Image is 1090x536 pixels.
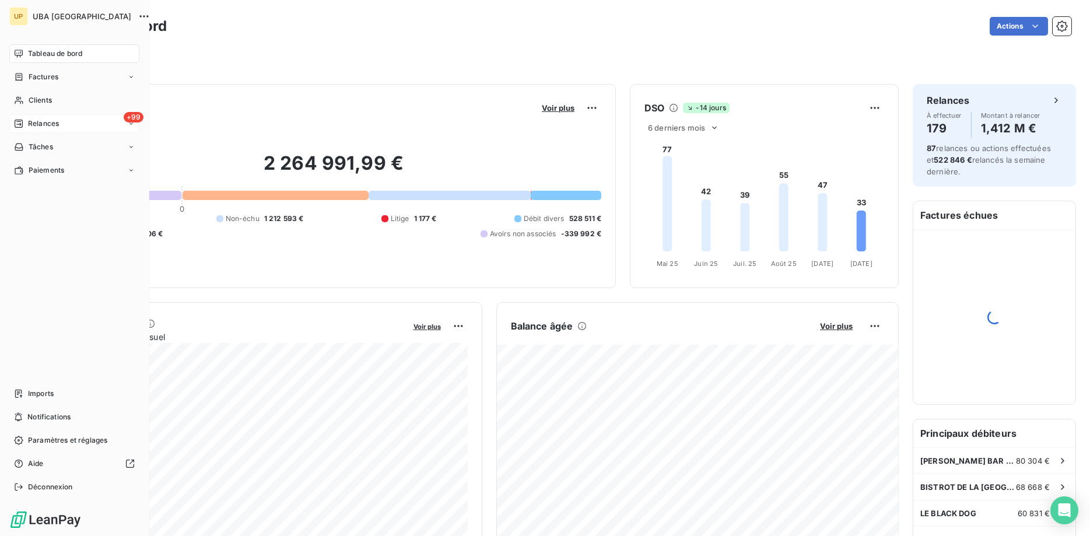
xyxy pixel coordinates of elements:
[1018,509,1050,518] span: 60 831 €
[1050,496,1078,524] div: Open Intercom Messenger
[414,213,437,224] span: 1 177 €
[913,201,1075,229] h6: Factures échues
[28,118,59,129] span: Relances
[920,456,1016,465] span: [PERSON_NAME] BAR - CLE
[561,229,602,239] span: -339 992 €
[820,321,853,331] span: Voir plus
[28,458,44,469] span: Aide
[29,72,58,82] span: Factures
[648,123,705,132] span: 6 derniers mois
[28,388,54,399] span: Imports
[927,143,936,153] span: 87
[920,482,1016,492] span: BISTROT DE LA [GEOGRAPHIC_DATA]
[920,509,976,518] span: LE BLACK DOG
[542,103,574,113] span: Voir plus
[9,510,82,529] img: Logo LeanPay
[1016,456,1050,465] span: 80 304 €
[694,260,718,268] tspan: Juin 25
[811,260,833,268] tspan: [DATE]
[927,143,1051,176] span: relances ou actions effectuées et relancés la semaine dernière.
[66,331,405,343] span: Chiffre d'affaires mensuel
[990,17,1048,36] button: Actions
[934,155,972,164] span: 522 846 €
[226,213,260,224] span: Non-échu
[981,119,1040,138] h4: 1,412 M €
[644,101,664,115] h6: DSO
[410,321,444,331] button: Voir plus
[816,321,856,331] button: Voir plus
[490,229,556,239] span: Avoirs non associés
[124,112,143,122] span: +99
[511,319,573,333] h6: Balance âgée
[1016,482,1050,492] span: 68 668 €
[850,260,872,268] tspan: [DATE]
[538,103,578,113] button: Voir plus
[9,454,139,473] a: Aide
[28,48,82,59] span: Tableau de bord
[28,435,107,446] span: Paramètres et réglages
[264,213,304,224] span: 1 212 593 €
[28,482,73,492] span: Déconnexion
[9,7,28,26] div: UP
[27,412,71,422] span: Notifications
[657,260,678,268] tspan: Mai 25
[981,112,1040,119] span: Montant à relancer
[391,213,409,224] span: Litige
[180,204,184,213] span: 0
[29,142,53,152] span: Tâches
[927,112,962,119] span: À effectuer
[29,165,64,176] span: Paiements
[771,260,797,268] tspan: Août 25
[29,95,52,106] span: Clients
[33,12,131,21] span: UBA [GEOGRAPHIC_DATA]
[927,93,969,107] h6: Relances
[927,119,962,138] h4: 179
[569,213,601,224] span: 528 511 €
[413,323,441,331] span: Voir plus
[733,260,756,268] tspan: Juil. 25
[683,103,729,113] span: -14 jours
[66,152,601,187] h2: 2 264 991,99 €
[524,213,565,224] span: Débit divers
[913,419,1075,447] h6: Principaux débiteurs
